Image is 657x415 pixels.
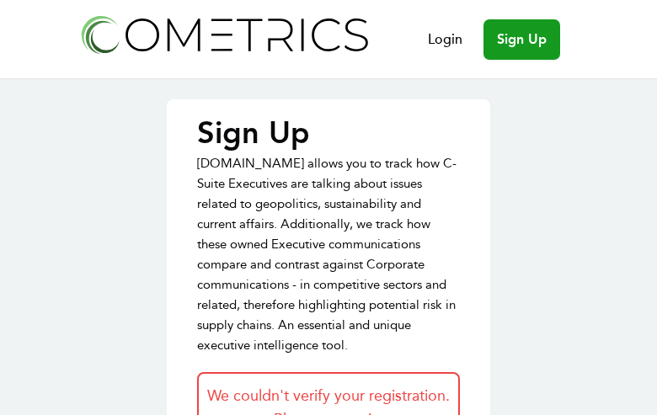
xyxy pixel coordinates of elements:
p: [DOMAIN_NAME] allows you to track how C-Suite Executives are talking about issues related to geop... [197,153,460,355]
a: Sign Up [483,19,560,60]
a: Login [428,29,462,50]
img: Cometrics logo [77,10,371,58]
p: Sign Up [197,116,460,150]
